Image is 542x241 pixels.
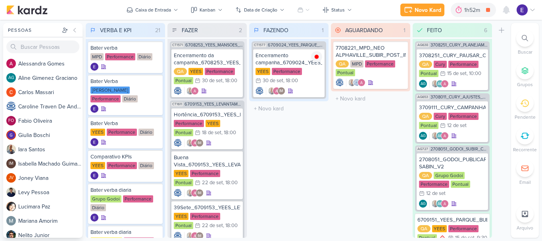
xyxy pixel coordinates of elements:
[441,80,449,88] img: Alessandra Gomes
[421,82,426,86] p: AG
[451,181,470,188] div: Pontual
[174,129,193,136] div: Pontual
[174,139,182,147] div: Criador(a): Caroline Traven De Andrade
[419,132,427,140] div: Criador(a): Aline Gimenez Graciano
[415,6,441,14] div: Novo Kard
[174,52,240,66] div: Encerramento da campanha_6708253_YEES_MANSÕES_SUBIR_PEÇAS_CAMPANHA
[90,78,160,85] div: Bater Verba
[90,44,160,52] div: Bater verba
[273,87,281,95] img: Alessandra Gomes
[417,147,429,151] span: AG727
[90,229,160,236] div: Bater verba diaria
[174,189,182,197] div: Criador(a): Caroline Traven De Andrade
[419,200,427,208] div: Criador(a): Aline Gimenez Graciano
[417,95,429,99] span: AG653
[174,154,240,168] div: Buena Vista_6709153_YEES_LEVANTAMENTO_DE_CRIATIVOS_ATIVOS
[122,95,138,102] div: Diário
[6,130,16,140] img: Giulia Boschi
[174,179,193,186] div: Pontual
[202,180,223,185] div: 22 de set
[184,232,204,240] div: Colaboradores: Iara Santos, Alessandra Gomes, Isabella Machado Guimarães
[348,79,356,87] img: Iara Santos
[431,43,488,47] span: 3708251_CURY_PLANEJAMENTO_DIA"C"_SP
[6,73,16,83] div: Aline Gimenez Graciano
[268,87,276,95] img: Iara Santos
[438,202,443,206] p: AG
[198,234,202,238] p: IM
[6,102,16,111] img: Caroline Traven De Andrade
[6,187,16,197] img: Levy Pessoa
[6,116,16,125] div: Fabio Oliveira
[419,113,432,120] div: QA
[18,202,83,211] div: L u c i m a r a P a z
[6,5,48,15] img: kardz.app
[174,77,193,84] div: Pontual
[18,60,83,68] div: A l e s s a n d r a G o m e s
[429,200,449,208] div: Colaboradores: Iara Santos, Aline Gimenez Graciano, Alessandra Gomes
[253,43,266,47] span: CT1577
[6,40,79,53] input: Buscar Pessoas
[513,146,537,153] p: Recorrente
[184,87,199,95] div: Colaboradores: Iara Santos, Alessandra Gomes
[6,145,16,154] img: Iara Santos
[174,232,182,240] div: Criador(a): Caroline Traven De Andrade
[336,79,344,87] div: Criador(a): Caroline Traven De Andrade
[283,78,298,83] div: , 18:00
[455,235,475,241] div: 15 de set
[448,225,479,232] div: Performance
[6,59,16,68] img: Alessandra Gomes
[475,235,487,241] div: , 9:30
[419,80,427,88] div: Criador(a): Aline Gimenez Graciano
[421,134,426,138] p: AG
[90,129,105,136] div: YEES
[202,78,223,83] div: 30 de set
[206,120,220,127] div: YEES
[429,80,449,88] div: Colaboradores: Iara Santos, Aline Gimenez Graciano, Alessandra Gomes
[174,111,240,118] div: Hortência_6709153_YEES_LEVANTAMENTO_DE_CRIATIVOS_ATIVOS
[6,87,16,97] img: Carlos Massari
[6,216,16,226] img: Mariana Amorim
[251,103,327,114] input: + Novo kard
[279,89,283,93] p: IM
[174,139,182,147] img: Caroline Traven De Andrade
[18,188,83,197] div: L e v y P e s s o a
[434,172,465,179] div: Grupo Godoi
[426,191,446,196] div: 12 de set
[429,132,449,140] div: Colaboradores: Iara Santos, Aline Gimenez Graciano, Alessandra Gomes
[8,119,14,123] p: FO
[266,87,285,95] div: Colaboradores: Iara Santos, Alessandra Gomes, Isabella Machado Guimarães
[18,145,83,154] div: I a r a S a n t o s
[186,139,194,147] img: Iara Santos
[277,87,285,95] div: Isabella Machado Guimarães
[417,43,429,47] span: AG638
[90,87,130,94] div: [PERSON_NAME]
[436,80,444,88] div: Aline Gimenez Graciano
[18,160,83,168] div: I s a b e l l a M a c h a d o G u i m a r ã e s
[419,172,432,179] div: QA
[174,204,240,211] div: 39Sete_6709153_YEES_LEVANTAMENTO_DE_CRIATIVOS_ATIVOS
[8,76,14,80] p: AG
[419,181,449,188] div: Performance
[105,53,135,60] div: Performance
[152,26,163,35] div: 21
[517,4,528,15] img: Eduardo Quaresma
[333,93,409,104] input: + Novo kard
[357,79,365,87] img: Alessandra Gomes
[138,129,154,136] div: Diário
[174,232,182,240] img: Caroline Traven De Andrade
[511,29,539,56] li: Ctrl + F
[205,68,235,75] div: Performance
[419,132,427,140] div: Aline Gimenez Graciano
[18,88,83,96] div: C a r l o s M a s s a r i
[436,132,444,140] div: Aline Gimenez Graciano
[196,189,204,197] div: Isabella Machado Guimarães
[174,189,182,197] img: Caroline Traven De Andrade
[184,189,204,197] div: Colaboradores: Iara Santos, Alessandra Gomes, Isabella Machado Guimarães
[90,172,98,179] div: Criador(a): Eduardo Quaresma
[419,61,432,68] div: QA
[202,223,223,228] div: 22 de set
[18,217,83,225] div: M a r i a n a A m o r i m
[336,44,406,59] div: 7708221_MPD_NEO ALPHAVILLE_SUBIR_POST_IMPULSIONAMENTO_META_ADS
[467,71,481,76] div: , 10:00
[90,162,105,169] div: YEES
